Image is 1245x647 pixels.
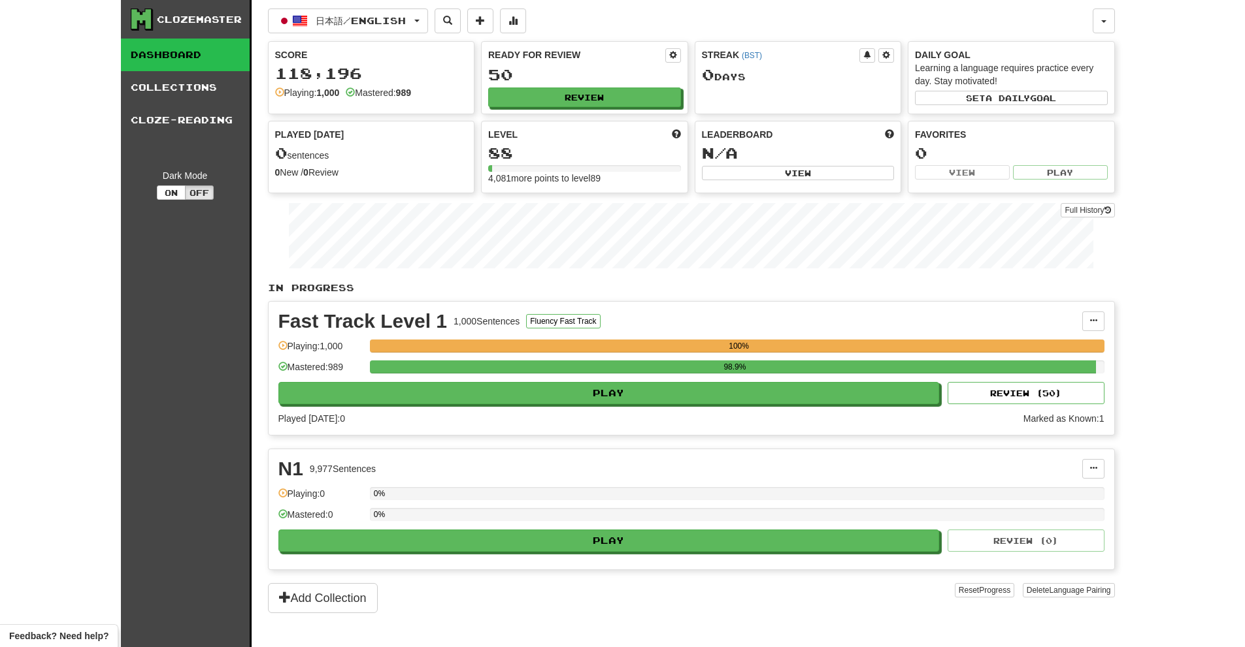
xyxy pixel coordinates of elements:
div: New / Review [275,166,468,179]
div: 118,196 [275,65,468,82]
a: Collections [121,71,250,104]
div: Learning a language requires practice every day. Stay motivated! [915,61,1108,87]
div: Day s [702,67,895,84]
span: Progress [979,586,1010,595]
div: Playing: 0 [278,487,363,509]
button: DeleteLanguage Pairing [1023,583,1115,597]
strong: 0 [275,167,280,178]
button: Add sentence to collection [467,8,493,33]
span: This week in points, UTC [885,128,894,141]
div: Dark Mode [131,169,240,182]
div: Mastered: [346,86,411,99]
div: Playing: 1,000 [278,339,363,361]
button: On [157,185,186,200]
div: sentences [275,145,468,162]
span: a daily [986,93,1030,103]
button: Play [1013,165,1108,180]
span: Language Pairing [1049,586,1110,595]
strong: 0 [303,167,308,178]
div: Mastered: 989 [278,360,363,382]
span: Leaderboard [702,128,773,141]
div: Ready for Review [488,48,665,61]
strong: 1,000 [316,87,339,98]
button: Add Collection [268,583,378,613]
div: 88 [488,145,681,161]
button: 日本語/English [268,8,428,33]
button: View [915,165,1010,180]
button: Fluency Fast Track [526,314,600,328]
button: Off [185,185,214,200]
a: Full History [1061,203,1114,217]
div: Mastered: 0 [278,508,363,529]
div: Score [275,48,468,61]
div: N1 [278,459,303,479]
div: Playing: [275,86,340,99]
button: Search sentences [435,8,461,33]
button: More stats [500,8,526,33]
div: 100% [374,339,1104,353]
div: 9,977 Sentences [310,462,376,475]
button: Seta dailygoal [915,91,1108,105]
div: Clozemaster [157,13,242,26]
button: Play [278,382,940,404]
a: Dashboard [121,39,250,71]
div: 0 [915,145,1108,161]
button: View [702,166,895,180]
div: Daily Goal [915,48,1108,61]
div: Fast Track Level 1 [278,311,448,331]
div: Streak [702,48,860,61]
div: Favorites [915,128,1108,141]
div: 4,081 more points to level 89 [488,172,681,185]
span: Open feedback widget [9,629,108,642]
button: Review (0) [948,529,1104,552]
span: Played [DATE]: 0 [278,413,345,424]
button: ResetProgress [955,583,1014,597]
a: Cloze-Reading [121,104,250,136]
button: Play [278,529,940,552]
button: Review [488,87,681,107]
div: 98.9% [374,360,1096,373]
span: 0 [702,65,714,84]
span: 0 [275,144,288,162]
div: 50 [488,67,681,83]
span: 日本語 / English [316,15,406,26]
span: Level [488,128,518,141]
a: (BST) [742,51,762,60]
span: N/A [702,144,738,162]
div: Marked as Known: 1 [1023,412,1104,425]
div: 1,000 Sentences [454,315,520,328]
button: Review (50) [948,382,1104,404]
span: Played [DATE] [275,128,344,141]
p: In Progress [268,281,1115,294]
strong: 989 [396,87,411,98]
span: Score more points to level up [672,128,681,141]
